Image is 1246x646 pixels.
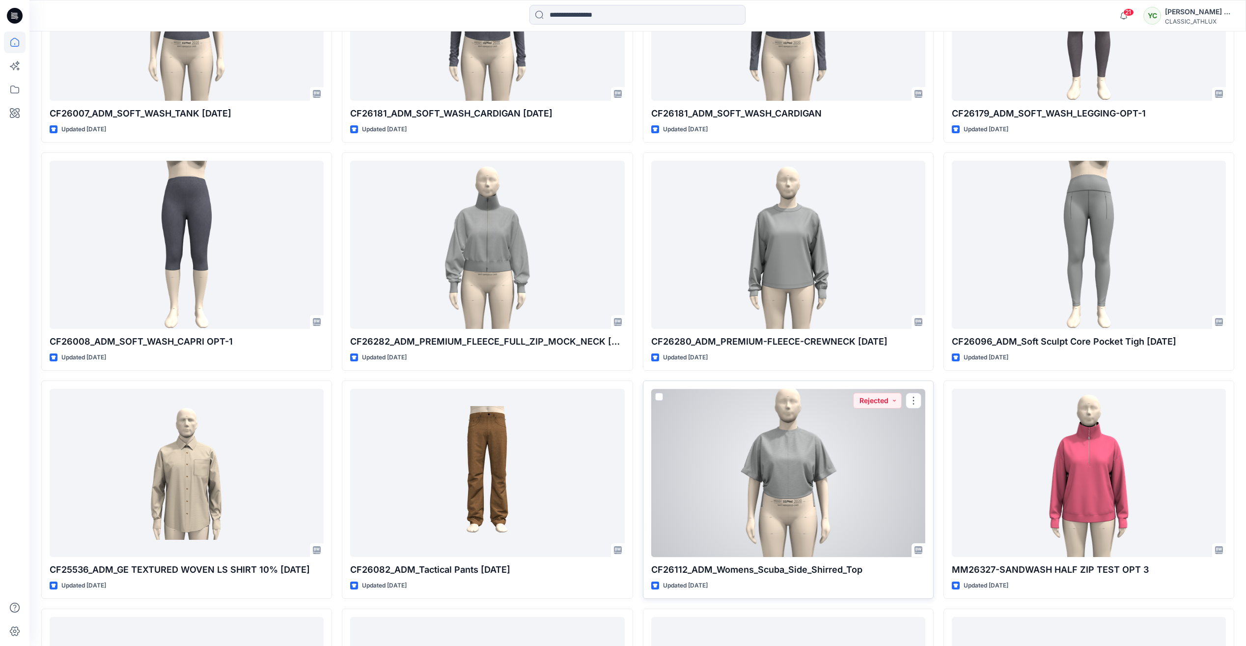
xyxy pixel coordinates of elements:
p: CF26179_ADM_SOFT_WASH_LEGGING-OPT-1 [952,107,1226,120]
p: CF26096_ADM_Soft Sculpt Core Pocket Tigh [DATE] [952,335,1226,349]
p: Updated [DATE] [362,352,407,363]
a: CF26112_ADM_Womens_Scuba_Side_Shirred_Top [651,389,925,557]
a: CF25536_ADM_GE TEXTURED WOVEN LS SHIRT 10% 10OCT25 [50,389,324,557]
p: CF26181_ADM_SOFT_WASH_CARDIGAN [651,107,925,120]
a: CF26096_ADM_Soft Sculpt Core Pocket Tigh 11OCT25 [952,161,1226,328]
span: 21 [1123,8,1134,16]
p: Updated [DATE] [61,352,106,363]
p: CF26082_ADM_Tactical Pants [DATE] [350,563,624,577]
div: YC [1143,7,1161,25]
div: [PERSON_NAME] Cfai [1165,6,1234,18]
a: CF26008_ADM_SOFT_WASH_CAPRI OPT-1 [50,161,324,328]
p: MM26327-SANDWASH HALF ZIP TEST OPT 3 [952,563,1226,577]
div: CLASSIC_ATHLUX [1165,18,1234,25]
p: Updated [DATE] [663,124,708,135]
p: CF26280_ADM_PREMIUM-FLEECE-CREWNECK [DATE] [651,335,925,349]
p: Updated [DATE] [61,581,106,591]
p: CF26181_ADM_SOFT_WASH_CARDIGAN [DATE] [350,107,624,120]
p: Updated [DATE] [663,581,708,591]
p: Updated [DATE] [362,124,407,135]
a: CF26282_ADM_PREMIUM_FLEECE_FULL_ZIP_MOCK_NECK 11OCT25 [350,161,624,328]
p: Updated [DATE] [663,352,708,363]
a: CF26082_ADM_Tactical Pants 10OCT25 [350,389,624,557]
p: CF26282_ADM_PREMIUM_FLEECE_FULL_ZIP_MOCK_NECK [DATE] [350,335,624,349]
a: CF26280_ADM_PREMIUM-FLEECE-CREWNECK 11OCT25 [651,161,925,328]
p: Updated [DATE] [964,581,1008,591]
p: CF26007_ADM_SOFT_WASH_TANK [DATE] [50,107,324,120]
p: CF25536_ADM_GE TEXTURED WOVEN LS SHIRT 10% [DATE] [50,563,324,577]
p: Updated [DATE] [964,124,1008,135]
p: Updated [DATE] [61,124,106,135]
p: CF26112_ADM_Womens_Scuba_Side_Shirred_Top [651,563,925,577]
p: CF26008_ADM_SOFT_WASH_CAPRI OPT-1 [50,335,324,349]
p: Updated [DATE] [964,352,1008,363]
p: Updated [DATE] [362,581,407,591]
a: MM26327-SANDWASH HALF ZIP TEST OPT 3 [952,389,1226,557]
